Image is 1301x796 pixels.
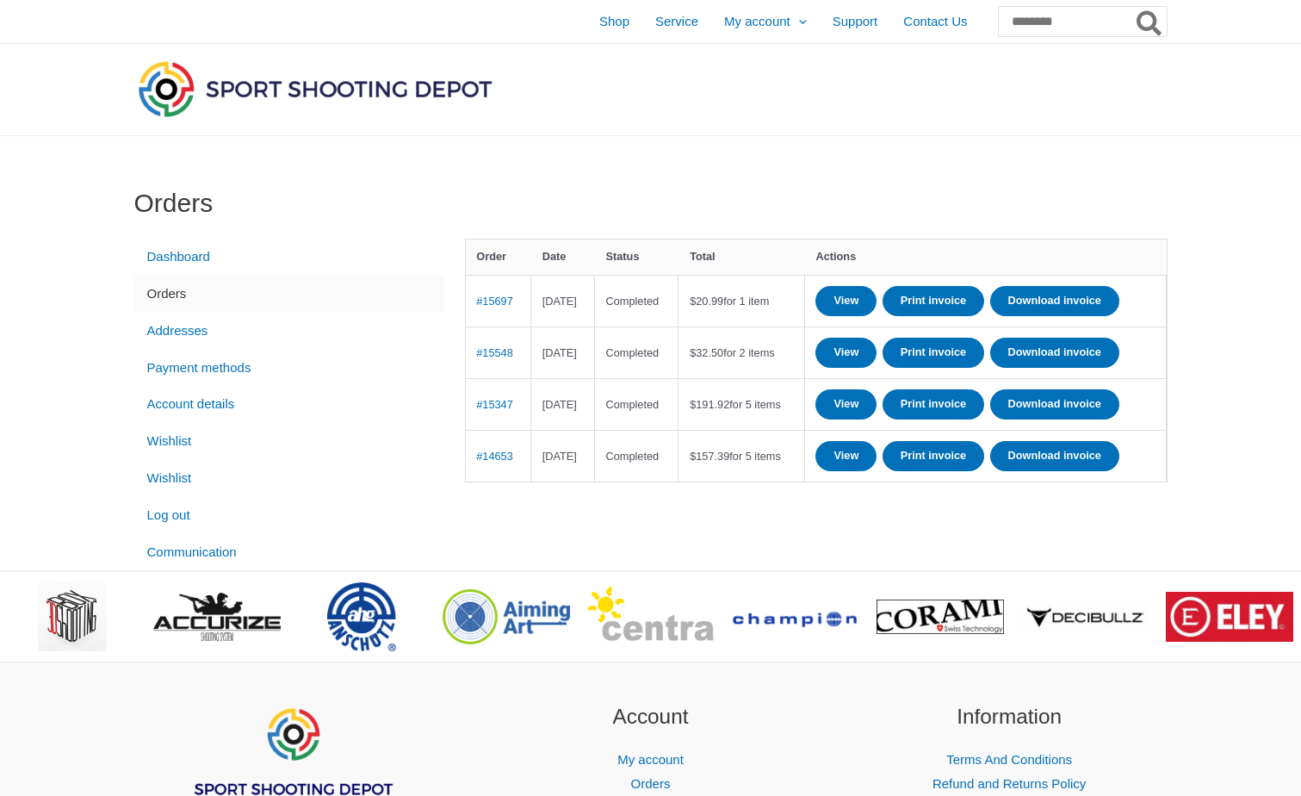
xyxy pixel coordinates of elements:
[990,338,1119,368] a: Download invoice order number 15548
[690,295,696,308] span: $
[1166,592,1293,642] img: brand logo
[134,239,444,571] nav: Account pages
[476,250,506,263] span: Order
[690,346,723,359] span: 32.50
[542,250,567,263] span: Date
[134,460,444,497] a: Wishlist
[678,326,804,378] td: for 2 items
[815,441,877,471] a: View order 14653
[542,346,577,359] time: [DATE]
[815,286,877,316] a: View order 15697
[678,430,804,482] td: for 5 items
[815,389,877,420] a: View order 15347
[542,450,577,463] time: [DATE]
[542,295,577,308] time: [DATE]
[690,295,723,308] span: 20.99
[476,346,513,359] a: View order number 15548
[134,496,444,533] a: Log out
[815,250,856,263] span: Actions
[690,398,696,411] span: $
[134,386,444,423] a: Account details
[932,776,1086,791] a: Refund and Returns Policy
[690,450,729,463] span: 157.39
[883,441,985,471] a: Print invoice order number 14653
[134,312,444,349] a: Addresses
[990,441,1119,471] a: Download invoice order number 14653
[476,398,513,411] a: View order number 15347
[690,250,716,263] span: Total
[990,389,1119,420] a: Download invoice order number 15347
[134,349,444,386] a: Payment methods
[883,338,985,368] a: Print invoice order number 15548
[678,275,804,326] td: for 1 item
[690,398,729,411] span: 191.92
[493,701,808,733] h2: Account
[690,346,696,359] span: $
[631,776,671,791] a: Orders
[815,338,877,368] a: View order 15548
[134,275,444,312] a: Orders
[476,295,513,308] a: View order number 15697
[606,250,640,263] span: Status
[678,378,804,430] td: for 5 items
[134,188,1168,219] h1: Orders
[134,239,444,276] a: Dashboard
[883,389,985,420] a: Print invoice order number 15347
[595,430,679,482] td: Completed
[990,286,1119,316] a: Download invoice order number 15697
[476,450,513,463] a: View order number 14653
[542,398,577,411] time: [DATE]
[134,423,444,460] a: Wishlist
[852,701,1168,733] h2: Information
[134,57,496,121] img: Sport Shooting Depot
[134,533,444,570] a: Communication
[617,752,684,767] a: My account
[690,450,696,463] span: $
[946,752,1072,767] a: Terms And Conditions
[595,275,679,326] td: Completed
[595,378,679,430] td: Completed
[1133,7,1167,36] button: Search
[595,326,679,378] td: Completed
[883,286,985,316] a: Print invoice order number 15697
